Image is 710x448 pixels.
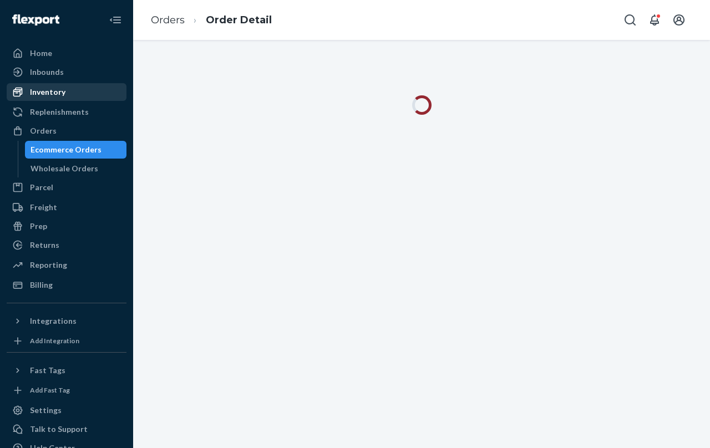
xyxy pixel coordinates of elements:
[7,256,126,274] a: Reporting
[206,14,272,26] a: Order Detail
[25,141,127,159] a: Ecommerce Orders
[7,401,126,419] a: Settings
[30,365,65,376] div: Fast Tags
[30,259,67,271] div: Reporting
[30,336,79,345] div: Add Integration
[30,405,62,416] div: Settings
[25,160,127,177] a: Wholesale Orders
[7,44,126,62] a: Home
[30,48,52,59] div: Home
[30,67,64,78] div: Inbounds
[619,9,641,31] button: Open Search Box
[12,14,59,26] img: Flexport logo
[7,276,126,294] a: Billing
[142,4,281,37] ol: breadcrumbs
[30,125,57,136] div: Orders
[31,144,102,155] div: Ecommerce Orders
[7,420,126,438] button: Talk to Support
[7,334,126,348] a: Add Integration
[7,63,126,81] a: Inbounds
[30,182,53,193] div: Parcel
[151,14,185,26] a: Orders
[30,106,89,118] div: Replenishments
[7,179,126,196] a: Parcel
[7,122,126,140] a: Orders
[31,163,98,174] div: Wholesale Orders
[30,385,70,395] div: Add Fast Tag
[30,279,53,291] div: Billing
[668,9,690,31] button: Open account menu
[7,236,126,254] a: Returns
[7,103,126,121] a: Replenishments
[30,424,88,435] div: Talk to Support
[104,9,126,31] button: Close Navigation
[7,217,126,235] a: Prep
[7,83,126,101] a: Inventory
[7,384,126,397] a: Add Fast Tag
[30,86,65,98] div: Inventory
[30,202,57,213] div: Freight
[30,221,47,232] div: Prep
[7,198,126,216] a: Freight
[7,312,126,330] button: Integrations
[30,315,77,327] div: Integrations
[643,9,666,31] button: Open notifications
[7,362,126,379] button: Fast Tags
[30,240,59,251] div: Returns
